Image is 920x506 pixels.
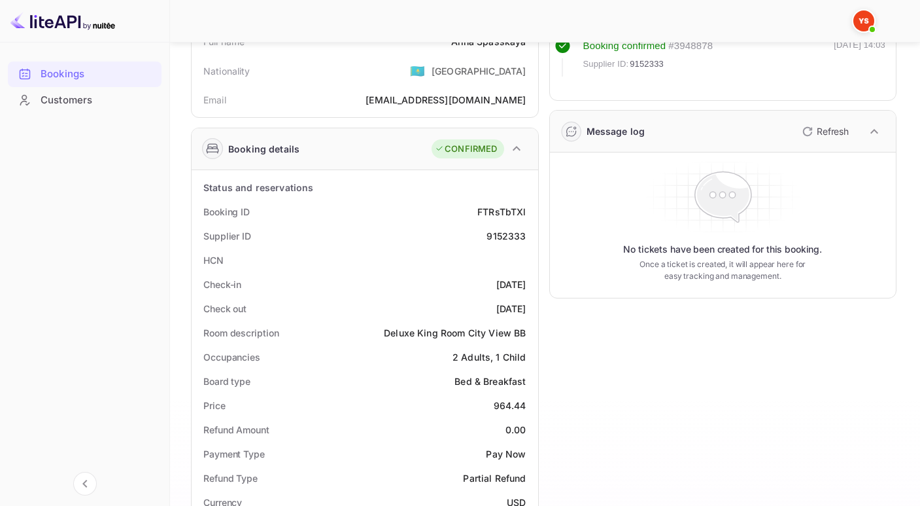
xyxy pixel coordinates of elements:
div: Refund Type [203,471,258,485]
span: Supplier ID: [583,58,629,71]
a: Customers [8,88,162,112]
div: HCN [203,253,224,267]
div: Deluxe King Room City View BB [384,326,526,340]
div: Bed & Breakfast [454,374,526,388]
button: Refresh [794,121,854,142]
div: Partial Refund [463,471,526,485]
div: 964.44 [494,399,526,412]
div: [DATE] 14:03 [834,39,885,77]
p: No tickets have been created for this booking. [623,243,822,256]
div: [GEOGRAPHIC_DATA] [432,64,526,78]
div: 0.00 [505,423,526,437]
div: Board type [203,374,250,388]
div: Check out [203,302,247,316]
div: 2 Adults, 1 Child [452,350,526,364]
div: Supplier ID [203,229,251,243]
div: [DATE] [496,278,526,291]
img: Yandex Support [853,10,874,31]
div: Bookings [41,67,155,82]
div: Status and reservations [203,181,313,194]
div: Bookings [8,62,162,87]
div: CONFIRMED [435,143,497,156]
div: Check-in [203,278,241,291]
button: Collapse navigation [73,472,97,496]
div: Customers [41,93,155,108]
p: Refresh [817,124,849,138]
div: Customers [8,88,162,113]
div: [EMAIL_ADDRESS][DOMAIN_NAME] [366,93,526,107]
div: Payment Type [203,447,265,461]
div: Booking details [228,142,299,156]
div: Price [203,399,226,412]
span: 9152333 [630,58,664,71]
div: # 3948878 [668,39,713,54]
p: Once a ticket is created, it will appear here for easy tracking and management. [630,259,815,282]
span: United States [410,59,425,82]
img: LiteAPI logo [10,10,115,31]
div: FTRsTbTXl [477,205,526,219]
div: Refund Amount [203,423,269,437]
div: Booking ID [203,205,250,219]
div: Occupancies [203,350,260,364]
div: Room description [203,326,279,340]
div: Message log [587,124,645,138]
div: [DATE] [496,302,526,316]
div: Nationality [203,64,250,78]
div: Booking confirmed [583,39,666,54]
div: Pay Now [486,447,526,461]
div: 9152333 [486,229,526,243]
div: Email [203,93,226,107]
a: Bookings [8,62,162,86]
